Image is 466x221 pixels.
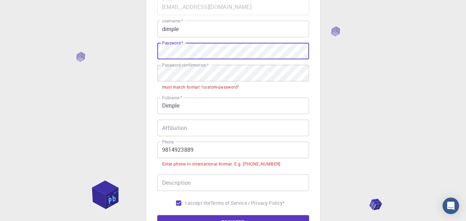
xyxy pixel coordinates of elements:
[162,139,174,145] label: Phone
[162,18,183,24] label: username
[162,161,280,168] div: Enter phone in international format. E.g. [PHONE_NUMBER]
[162,62,209,68] label: Password confirmation
[162,84,239,91] div: must match format "custom-password"
[210,200,285,207] a: Terms of Service / Privacy Policy*
[162,40,183,46] label: Password
[443,198,459,214] div: Open Intercom Messenger
[162,95,182,101] label: Fullname
[185,200,211,207] span: I accept the
[210,200,285,207] p: Terms of Service / Privacy Policy *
